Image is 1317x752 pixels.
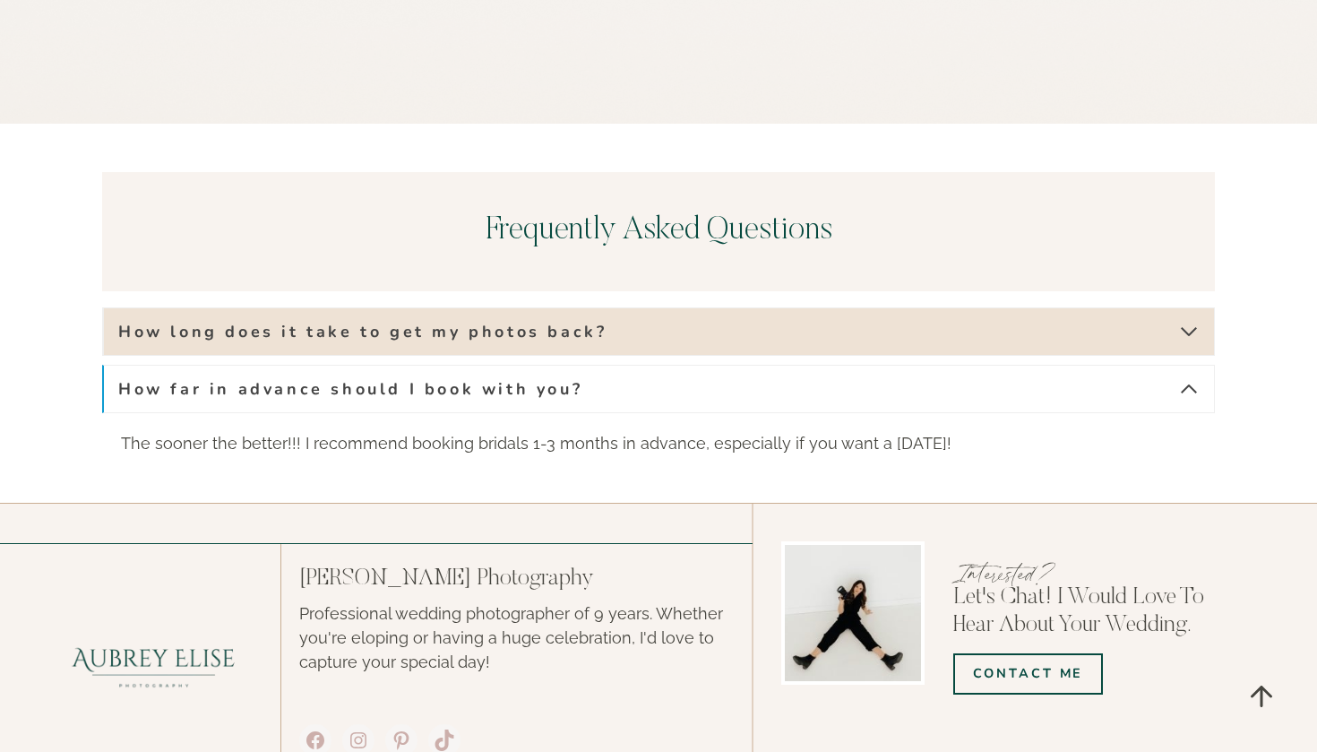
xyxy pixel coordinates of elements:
[299,562,744,597] p: [PERSON_NAME] Photography
[121,431,1196,455] p: The sooner the better!!! I recommend booking bridals 1-3 months in advance, especially if you wan...
[102,307,1215,356] button: How long does it take to get my photos back?
[1232,667,1290,725] a: Scroll to top
[953,556,1240,591] p: Interested?
[102,172,1215,291] h2: Frequently Asked Questions
[118,321,607,342] span: How long does it take to get my photos back?
[953,653,1104,695] a: COntact Me
[299,601,744,674] p: Professional wedding photographer of 9 years. Whether you're eloping or having a huge celebration...
[953,584,1240,640] p: Let's Chat! I would love to hear about your wedding.
[102,365,1215,413] button: How far in advance should I book with you?
[102,413,1215,474] div: How far in advance should I book with you?
[118,378,582,400] span: How far in advance should I book with you?
[973,664,1084,684] span: COntact Me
